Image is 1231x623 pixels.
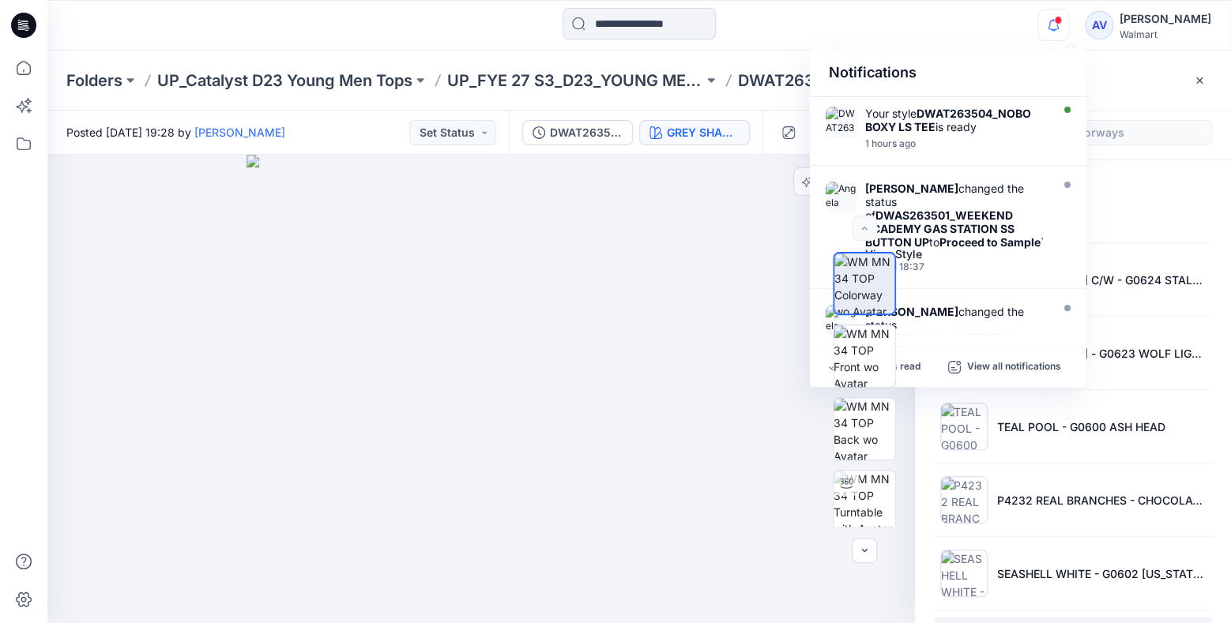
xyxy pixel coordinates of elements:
div: Tuesday, October 07, 2025 18:37 [865,261,1047,272]
img: WM MN 34 TOP Front wo Avatar [834,325,895,387]
p: Mark all as read [848,360,920,374]
button: DWAT263504_NOBO BOXY LS TEE [522,120,633,145]
img: DWAT263504_NOBO BOXY LS TEE [826,107,857,138]
p: [PERSON_NAME] C/W - G0624 STALLION LIGHTNING [997,272,1206,288]
button: GREY SHADOW - G0601 POUNCER [639,120,750,145]
div: AV [1085,11,1113,39]
div: View Style [865,249,1047,260]
div: GREY SHADOW - G0601 POUNCER [667,124,740,141]
img: WM MN 34 TOP Colorway wo Avatar [834,253,894,313]
div: [PERSON_NAME] [1120,9,1211,28]
a: [PERSON_NAME] [194,126,285,139]
div: changed the status of to ` [865,305,1047,372]
a: UP_FYE 27 S3_D23_YOUNG MEN’S TOP CATALYST [447,69,703,92]
img: Angela Bohannan [826,182,857,213]
div: Notifications [810,49,1086,97]
button: Details [807,120,833,145]
p: P4232 REAL BRANCHES - CHOCOLATE FUDGE - G0603 STEEL THUNDER [997,492,1206,509]
a: Folders [66,69,122,92]
p: DWAT263504_NOBO BOXY LS TEE [738,69,994,92]
div: Monday, October 13, 2025 19:54 [865,138,1047,149]
div: DWAT263504_NOBO BOXY LS TEE [550,124,623,141]
p: SEASHELL WHITE - G0602 [US_STATE] MC [997,565,1206,582]
strong: [PERSON_NAME] [865,182,958,195]
strong: DWAS263501_WEEKEND ACADEMY GAS STATION SS BUTTON UP [865,208,1015,249]
img: TEAL POOL - G0600 ASH HEAD [940,403,988,450]
span: Posted [DATE] 19:28 by [66,124,285,141]
a: UP_Catalyst D23 Young Men Tops [157,69,412,92]
div: Walmart [1120,28,1211,40]
strong: Proceed to Sample [939,235,1041,249]
div: changed the status of to ` [865,182,1047,249]
img: eyJhbGciOiJIUzI1NiIsImtpZCI6IjAiLCJzbHQiOiJzZXMiLCJ0eXAiOiJKV1QifQ.eyJkYXRhIjp7InR5cGUiOiJzdG9yYW... [247,155,715,623]
img: SEASHELL WHITE - G0602 TEXAS MC [940,550,988,597]
img: WM MN 34 TOP Back wo Avatar [834,398,895,460]
p: View all notifications [967,360,1061,374]
img: WM MN 34 TOP Turntable with Avatar [834,471,895,532]
p: TEAL POOL - G0600 ASH HEAD [997,418,1165,435]
strong: DWAT263504_NOBO BOXY LS TEE [865,107,1031,133]
strong: DWAT263499_WEEKEND ACADEMY 2FER TEE [865,332,1014,358]
p: [PERSON_NAME] - G0623 WOLF LIGHTNING [997,345,1206,362]
img: P4232 REAL BRANCHES - CHOCOLATE FUDGE - G0603 STEEL THUNDER [940,476,988,524]
div: Your style is ready [865,107,1047,133]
